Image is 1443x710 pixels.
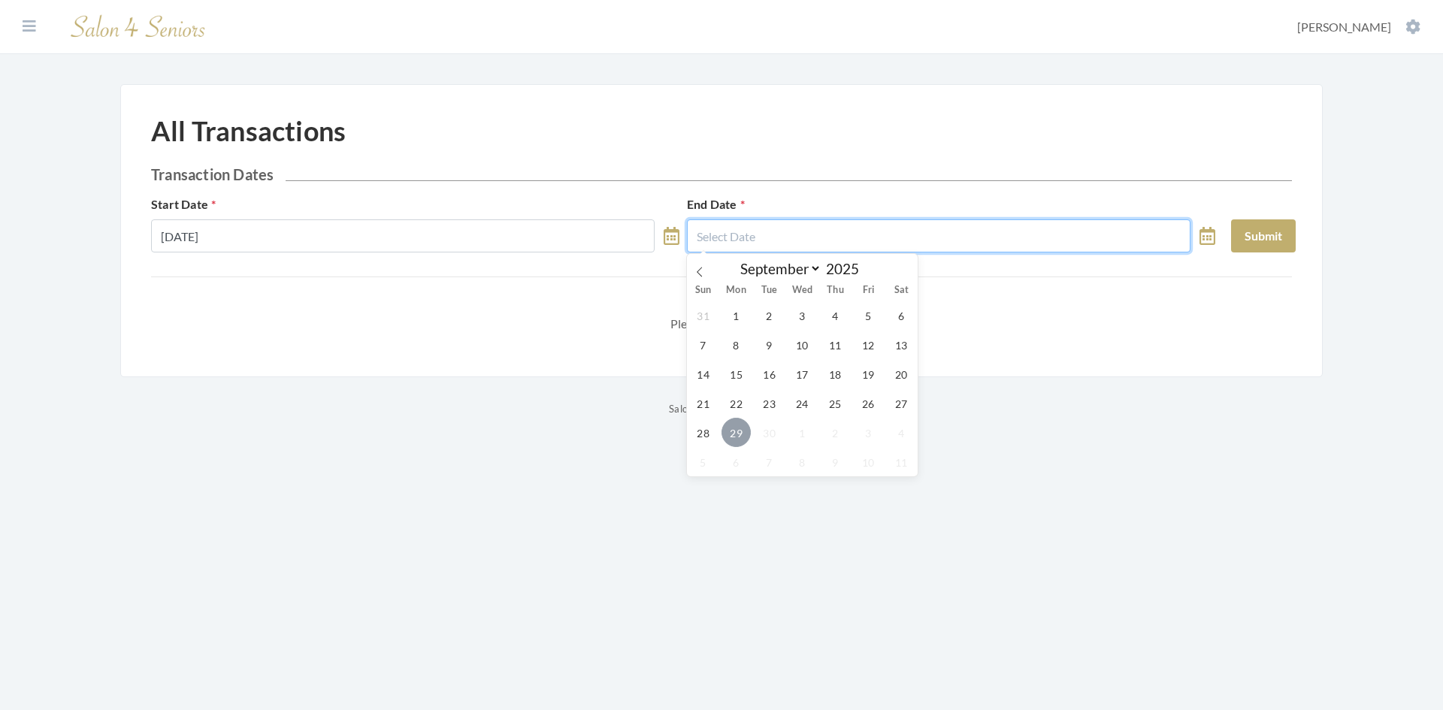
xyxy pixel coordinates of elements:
[688,447,718,476] span: October 5, 2025
[821,447,850,476] span: October 9, 2025
[720,286,753,295] span: Mon
[854,301,883,330] span: September 5, 2025
[821,330,850,359] span: September 11, 2025
[120,400,1323,418] p: Salon 4 Seniors © 2025
[687,195,745,213] label: End Date
[854,330,883,359] span: September 12, 2025
[151,165,1292,183] h2: Transaction Dates
[721,301,751,330] span: September 1, 2025
[734,259,822,278] select: Month
[151,115,346,147] h1: All Transactions
[1297,20,1391,34] span: [PERSON_NAME]
[721,388,751,418] span: September 22, 2025
[821,260,871,277] input: Year
[721,447,751,476] span: October 6, 2025
[755,330,784,359] span: September 9, 2025
[721,418,751,447] span: September 29, 2025
[887,418,916,447] span: October 4, 2025
[887,447,916,476] span: October 11, 2025
[687,286,720,295] span: Sun
[885,286,918,295] span: Sat
[788,388,817,418] span: September 24, 2025
[819,286,852,295] span: Thu
[753,286,786,295] span: Tue
[721,330,751,359] span: September 8, 2025
[63,9,213,44] img: Salon 4 Seniors
[854,388,883,418] span: September 26, 2025
[755,359,784,388] span: September 16, 2025
[887,388,916,418] span: September 27, 2025
[755,418,784,447] span: September 30, 2025
[688,359,718,388] span: September 14, 2025
[788,359,817,388] span: September 17, 2025
[786,286,819,295] span: Wed
[788,330,817,359] span: September 10, 2025
[1199,219,1215,252] a: toggle
[688,330,718,359] span: September 7, 2025
[821,388,850,418] span: September 25, 2025
[854,359,883,388] span: September 19, 2025
[688,301,718,330] span: August 31, 2025
[688,418,718,447] span: September 28, 2025
[687,219,1190,252] input: Select Date
[788,447,817,476] span: October 8, 2025
[755,447,784,476] span: October 7, 2025
[821,301,850,330] span: September 4, 2025
[887,330,916,359] span: September 13, 2025
[755,388,784,418] span: September 23, 2025
[887,359,916,388] span: September 20, 2025
[151,195,216,213] label: Start Date
[854,418,883,447] span: October 3, 2025
[688,388,718,418] span: September 21, 2025
[854,447,883,476] span: October 10, 2025
[788,418,817,447] span: October 1, 2025
[788,301,817,330] span: September 3, 2025
[151,219,655,252] input: Select Date
[755,301,784,330] span: September 2, 2025
[1231,219,1296,252] button: Submit
[821,359,850,388] span: September 18, 2025
[1293,19,1425,35] button: [PERSON_NAME]
[151,313,1292,334] p: Please select dates.
[852,286,885,295] span: Fri
[887,301,916,330] span: September 6, 2025
[821,418,850,447] span: October 2, 2025
[721,359,751,388] span: September 15, 2025
[664,219,679,252] a: toggle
